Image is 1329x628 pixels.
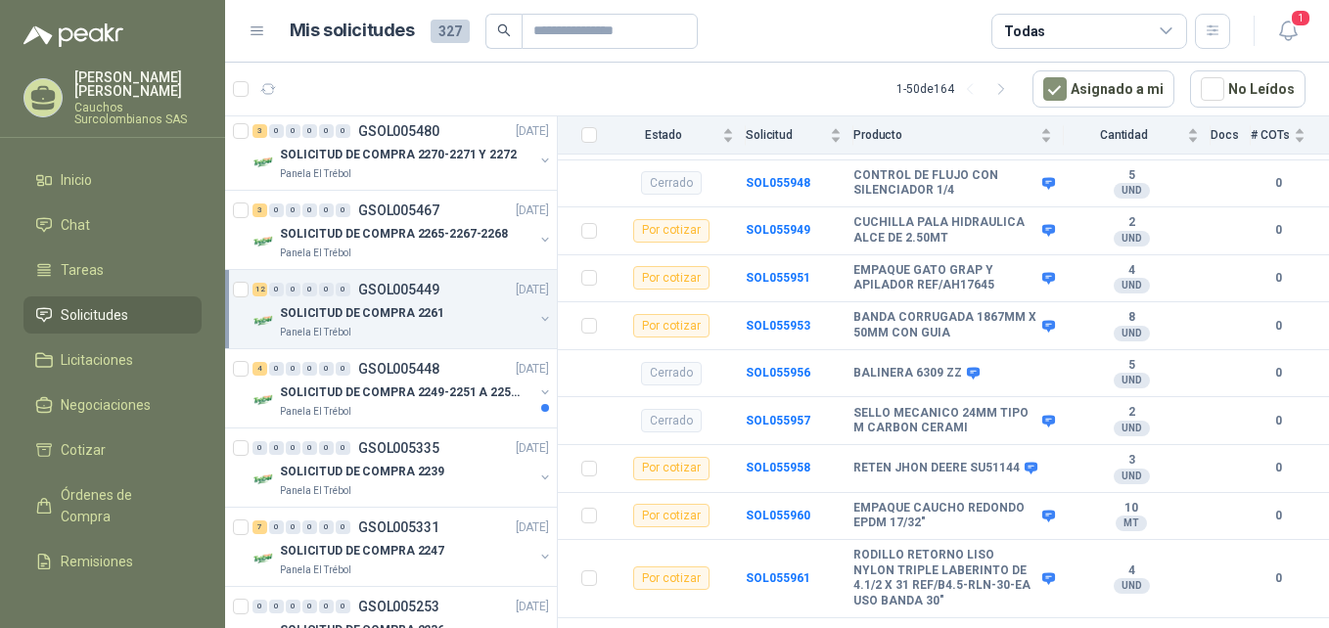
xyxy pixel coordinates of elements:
[61,394,151,416] span: Negociaciones
[302,283,317,296] div: 0
[1251,364,1306,382] b: 0
[497,23,511,37] span: search
[1064,501,1199,516] b: 10
[1064,563,1199,579] b: 4
[853,215,1037,246] b: CUCHILLA PALA HIDRAULICA ALCE DE 2.50MT
[302,520,317,534] div: 0
[61,484,183,527] span: Órdenes de Compra
[252,441,267,455] div: 0
[61,551,133,572] span: Remisiones
[269,441,284,455] div: 0
[746,223,810,237] a: SOL055949
[746,128,826,142] span: Solicitud
[746,461,810,474] a: SOL055958
[853,168,1037,199] b: CONTROL DE FLUJO CON SILENCIADOR 1/4
[516,360,549,379] p: [DATE]
[336,203,350,217] div: 0
[1251,412,1306,430] b: 0
[302,362,317,376] div: 0
[269,520,284,534] div: 0
[61,214,90,236] span: Chat
[61,439,106,461] span: Cotizar
[280,225,508,244] p: SOLICITUD DE COMPRA 2265-2267-2268
[336,600,350,613] div: 0
[633,314,710,337] div: Por cotizar
[280,246,351,261] p: Panela El Trébol
[853,548,1037,608] b: RODILLO RETORNO LISO NYLON TRIPLE LABERINTO DE 4.1/2 X 31 REF/B4.5-RLN-30-EA USO BANDA 30"
[23,251,202,289] a: Tareas
[609,128,718,142] span: Estado
[286,283,300,296] div: 0
[1064,215,1199,231] b: 2
[252,199,553,261] a: 3 0 0 0 0 0 GSOL005467[DATE] Company LogoSOLICITUD DE COMPRA 2265-2267-2268Panela El Trébol
[23,341,202,379] a: Licitaciones
[746,509,810,522] a: SOL055960
[319,124,334,138] div: 0
[1251,459,1306,477] b: 0
[853,406,1037,436] b: SELLO MECANICO 24MM TIPO M CARBON CERAMI
[516,122,549,141] p: [DATE]
[1251,128,1290,142] span: # COTs
[23,386,202,424] a: Negociaciones
[1251,569,1306,588] b: 0
[280,404,351,420] p: Panela El Trébol
[1270,14,1306,49] button: 1
[746,414,810,427] a: SOL055957
[1114,421,1150,436] div: UND
[1064,453,1199,469] b: 3
[280,562,351,578] p: Panela El Trébol
[286,124,300,138] div: 0
[1032,70,1174,108] button: Asignado a mi
[641,409,702,432] div: Cerrado
[1064,358,1199,374] b: 5
[269,600,284,613] div: 0
[280,463,444,481] p: SOLICITUD DE COMPRA 2239
[853,501,1037,531] b: EMPAQUE CAUCHO REDONDO EPDM 17/32"
[746,571,810,585] a: SOL055961
[286,362,300,376] div: 0
[358,124,439,138] p: GSOL005480
[633,266,710,290] div: Por cotizar
[516,598,549,616] p: [DATE]
[358,600,439,613] p: GSOL005253
[280,146,517,164] p: SOLICITUD DE COMPRA 2270-2271 Y 2272
[252,600,267,613] div: 0
[252,230,276,253] img: Company Logo
[286,441,300,455] div: 0
[280,166,351,182] p: Panela El Trébol
[61,169,92,191] span: Inicio
[319,441,334,455] div: 0
[61,304,128,326] span: Solicitudes
[358,203,439,217] p: GSOL005467
[280,383,524,402] p: SOLICITUD DE COMPRA 2249-2251 A 2256-2258 Y 2262
[853,310,1037,340] b: BANDA CORRUGADA 1867MM X 50MM CON GUIA
[336,124,350,138] div: 0
[358,283,439,296] p: GSOL005449
[1251,269,1306,288] b: 0
[516,281,549,299] p: [DATE]
[269,362,284,376] div: 0
[280,325,351,340] p: Panela El Trébol
[853,461,1020,476] b: RETEN JHON DEERE SU51144
[746,271,810,285] a: SOL055951
[23,431,202,469] a: Cotizar
[633,566,710,590] div: Por cotizar
[1064,405,1199,421] b: 2
[516,518,549,537] p: [DATE]
[302,441,317,455] div: 0
[1251,507,1306,525] b: 0
[336,520,350,534] div: 0
[1064,116,1211,155] th: Cantidad
[1064,310,1199,326] b: 8
[358,441,439,455] p: GSOL005335
[358,362,439,376] p: GSOL005448
[336,441,350,455] div: 0
[746,319,810,333] b: SOL055953
[1290,9,1311,27] span: 1
[746,176,810,190] b: SOL055948
[61,259,104,281] span: Tareas
[1251,116,1329,155] th: # COTs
